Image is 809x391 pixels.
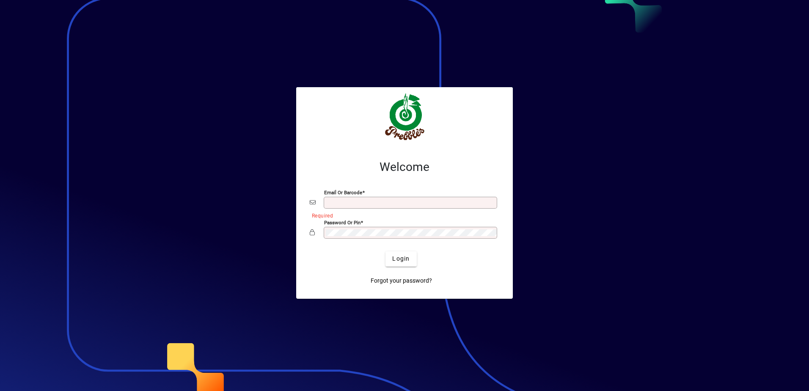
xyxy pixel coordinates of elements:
[392,254,410,263] span: Login
[324,219,360,225] mat-label: Password or Pin
[367,273,435,289] a: Forgot your password?
[371,276,432,285] span: Forgot your password?
[310,160,499,174] h2: Welcome
[312,211,493,220] mat-error: Required
[385,251,416,267] button: Login
[324,189,362,195] mat-label: Email or Barcode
